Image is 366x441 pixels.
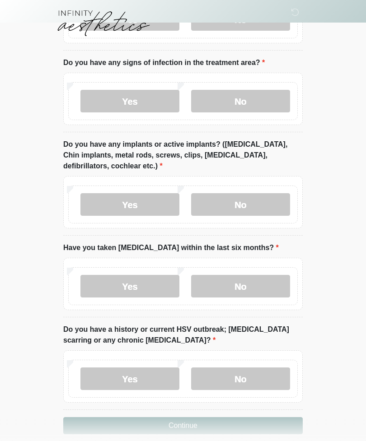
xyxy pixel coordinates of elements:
label: No [191,193,290,216]
button: Continue [63,417,303,434]
label: No [191,367,290,390]
label: Yes [80,90,179,112]
label: No [191,275,290,297]
label: Yes [80,275,179,297]
label: Yes [80,367,179,390]
label: No [191,90,290,112]
label: Do you have any implants or active implants? ([MEDICAL_DATA], Chin implants, metal rods, screws, ... [63,139,303,172]
label: Do you have a history or current HSV outbreak; [MEDICAL_DATA] scarring or any chronic [MEDICAL_DA... [63,324,303,346]
img: Infinity Aesthetics Logo [54,7,152,38]
label: Yes [80,193,179,216]
label: Have you taken [MEDICAL_DATA] within the last six months? [63,242,279,253]
label: Do you have any signs of infection in the treatment area? [63,57,265,68]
